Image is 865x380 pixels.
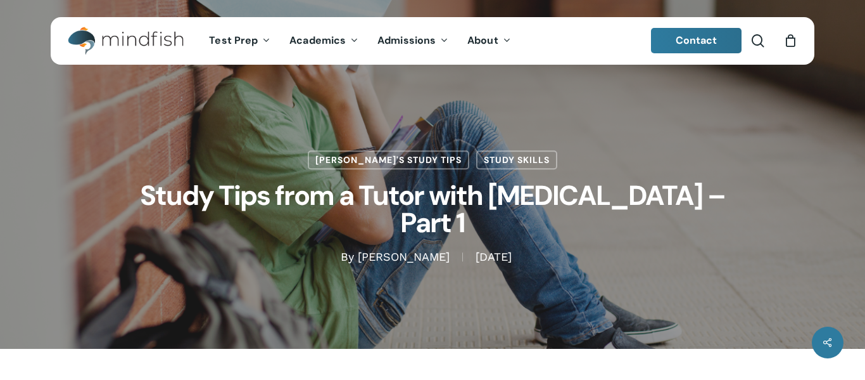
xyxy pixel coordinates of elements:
[476,150,557,169] a: Study Skills
[467,34,498,47] span: About
[341,253,354,262] span: By
[209,34,258,47] span: Test Prep
[462,253,524,262] span: [DATE]
[676,34,717,47] span: Contact
[199,36,280,46] a: Test Prep
[116,169,749,249] h1: Study Tips from a Tutor with [MEDICAL_DATA] – Part 1
[368,36,458,46] a: Admissions
[308,150,469,169] a: [PERSON_NAME]'s Study Tips
[51,17,814,65] header: Main Menu
[377,34,436,47] span: Admissions
[651,28,742,53] a: Contact
[358,251,450,264] a: [PERSON_NAME]
[783,34,797,48] a: Cart
[199,17,520,65] nav: Main Menu
[289,34,346,47] span: Academics
[280,36,368,46] a: Academics
[458,36,521,46] a: About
